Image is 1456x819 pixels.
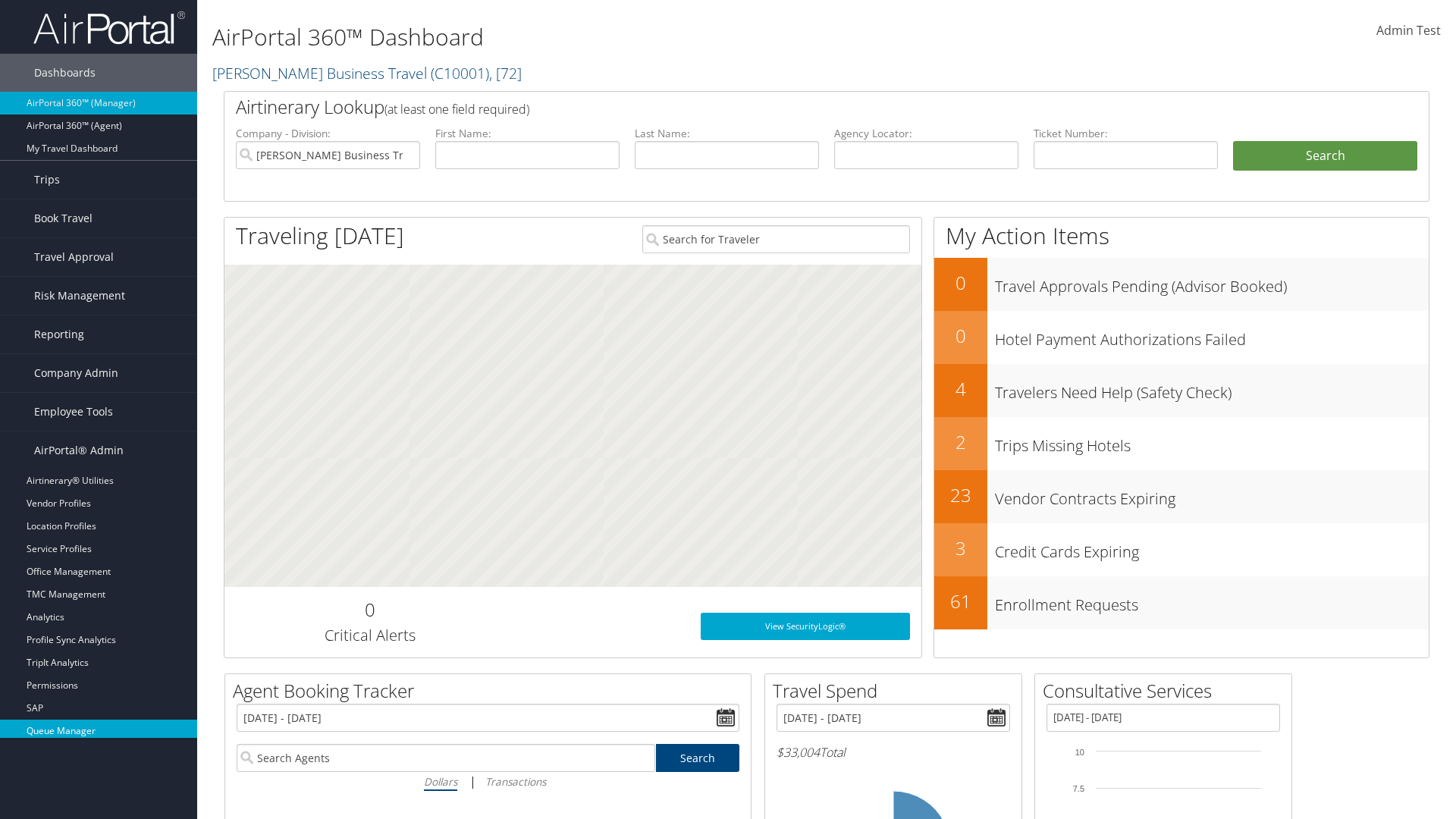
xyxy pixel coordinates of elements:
h2: Travel Spend [773,678,1021,704]
a: Search [656,744,740,772]
i: Transactions [485,774,546,789]
h2: Airtinerary Lookup [236,94,1317,120]
a: View SecurityLogic® [701,613,910,640]
tspan: 10 [1075,748,1084,757]
span: Risk Management [34,277,125,315]
h3: Trips Missing Hotels [995,428,1429,457]
span: AirPortal® Admin [34,431,124,469]
img: airportal-logo.png [33,10,185,45]
span: (at least one field required) [384,101,529,118]
h3: Travel Approvals Pending (Advisor Booked) [995,268,1429,297]
a: [PERSON_NAME] Business Travel [212,63,522,83]
h3: Hotel Payment Authorizations Failed [995,322,1429,350]
span: Travel Approval [34,238,114,276]
a: 0Travel Approvals Pending (Advisor Booked) [934,258,1429,311]
span: $33,004 [777,744,820,761]
input: Search for Traveler [642,225,910,253]
input: Search Agents [237,744,655,772]
a: 2Trips Missing Hotels [934,417,1429,470]
label: First Name: [435,126,620,141]
h2: 4 [934,376,987,402]
span: Reporting [34,315,84,353]
span: Employee Tools [34,393,113,431]
span: Admin Test [1376,22,1441,39]
a: 3Credit Cards Expiring [934,523,1429,576]
span: Trips [34,161,60,199]
span: Dashboards [34,54,96,92]
label: Last Name: [635,126,819,141]
h6: Total [777,744,1010,761]
label: Agency Locator: [834,126,1018,141]
h2: 0 [934,270,987,296]
span: Book Travel [34,199,93,237]
h3: Critical Alerts [236,625,504,646]
span: Company Admin [34,354,118,392]
a: 23Vendor Contracts Expiring [934,470,1429,523]
h2: 0 [934,323,987,349]
a: Admin Test [1376,8,1441,55]
a: 61Enrollment Requests [934,576,1429,629]
h3: Credit Cards Expiring [995,534,1429,563]
a: 0Hotel Payment Authorizations Failed [934,311,1429,364]
h3: Enrollment Requests [995,587,1429,616]
h2: 2 [934,429,987,455]
label: Ticket Number: [1034,126,1218,141]
button: Search [1233,141,1417,171]
i: Dollars [424,774,457,789]
h2: 23 [934,482,987,508]
h2: Agent Booking Tracker [233,678,751,704]
div: | [237,772,739,791]
h1: My Action Items [934,220,1429,252]
h2: 3 [934,535,987,561]
h2: Consultative Services [1043,678,1291,704]
span: , [ 72 ] [489,63,522,83]
label: Company - Division: [236,126,420,141]
h3: Vendor Contracts Expiring [995,481,1429,510]
h2: 0 [236,597,504,623]
h2: 61 [934,588,987,614]
h1: Traveling [DATE] [236,220,404,252]
h1: AirPortal 360™ Dashboard [212,21,1031,53]
tspan: 7.5 [1073,784,1084,793]
a: 4Travelers Need Help (Safety Check) [934,364,1429,417]
span: ( C10001 ) [431,63,489,83]
h3: Travelers Need Help (Safety Check) [995,375,1429,403]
